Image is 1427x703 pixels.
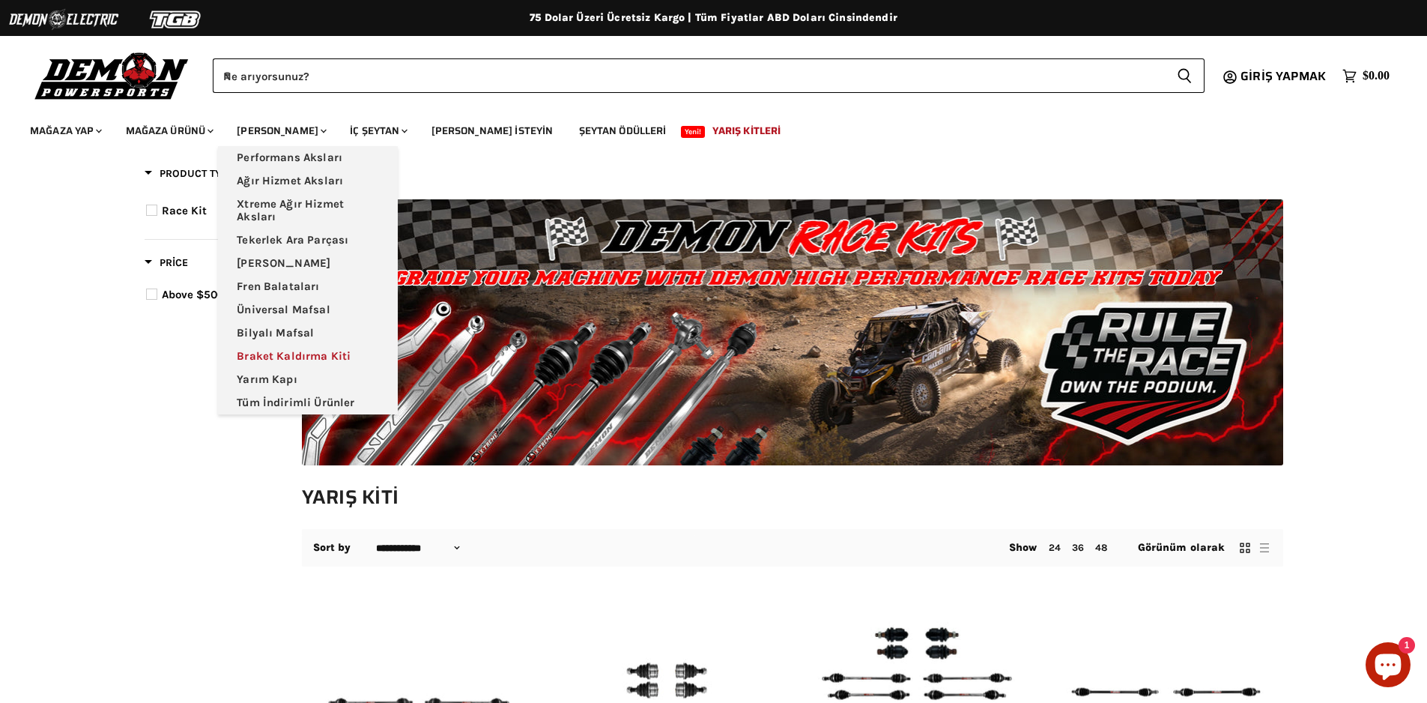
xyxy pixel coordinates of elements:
img: Yarış Kiti [302,199,1283,465]
a: Üniversal Mafsal [218,298,398,322]
input: When autocomplete results are available use up and down arrows to review and enter to select [213,58,1165,93]
font: [PERSON_NAME] [237,123,318,139]
a: 36 [1072,542,1084,553]
a: Mağaza Yap [19,115,111,146]
a: Xtreme Ağır Hizmet Aksları [218,193,398,229]
inbox-online-store-chat: Shopify çevrimiçi mağaza sohbeti [1361,642,1415,691]
font: Performans Aksları [237,151,342,164]
a: Yarış Kitleri [701,115,793,146]
img: Demon Electric Logo 2 [7,5,120,34]
font: Braket Kaldırma Kiti [237,349,351,363]
a: Yarım Kapı [218,368,398,391]
font: Yarış Kiti [302,482,399,512]
font: Yarış Kitleri [712,123,781,139]
a: Mağaza Ürünü [115,115,223,146]
font: Yarım Kapı [237,372,297,386]
span: Above $500 [162,288,224,301]
ul: Ana menü [19,109,1386,146]
font: İç Şeytan [350,123,399,139]
span: Race Kit [162,204,207,217]
font: Xtreme Ağır Hizmet Aksları [237,197,344,223]
span: Price [145,256,188,269]
font: [PERSON_NAME] [237,256,330,270]
a: Performans Aksları [218,146,398,169]
font: Üniversal Mafsal [237,303,330,316]
button: Filter by Product Type [145,166,233,185]
font: Bilyalı Mafsal [237,326,314,340]
font: [PERSON_NAME] İsteyin [431,123,554,139]
img: Şeytan Güç Sporları [30,49,194,102]
a: [PERSON_NAME] [218,252,398,275]
font: Mağaza Yap [30,123,94,139]
font: Yeni! [685,127,702,136]
font: Tüm İndirimli Ürünler [237,396,354,409]
span: Show [1009,541,1037,554]
a: Braket Kaldırma Kiti [218,345,398,368]
button: Filter by Price [145,256,188,274]
font: Ağır Hizmet Aksları [237,174,343,187]
div: Product filter [145,166,283,323]
nav: Toplama yardımcı programları [302,529,1283,567]
font: Fren Balataları [237,280,319,293]
button: ızgara görünümü [1237,540,1252,555]
nav: Ekmek kırıntıları [302,166,1283,179]
font: 75 Dolar Üzeri Ücretsiz Kargo | Tüm Fiyatlar ABD Doları Cinsindendir [530,11,897,24]
font: Mağaza Ürünü [126,123,206,139]
a: İç Şeytan [339,115,416,146]
a: $0.00 [1335,65,1397,87]
a: 24 [1049,542,1061,553]
span: Product Type [145,167,233,180]
a: Tekerlek Ara Parçası [218,229,398,252]
button: liste görünümü [1257,540,1272,555]
ul: Ana menü [218,146,398,414]
button: Aramak [1165,58,1205,93]
a: Bilyalı Mafsal [218,322,398,345]
font: Tekerlek Ara Parçası [237,233,348,247]
font: Giriş yapmak [1240,67,1326,85]
form: Ürün [213,58,1205,93]
a: Şeytan Ödülleri [568,115,678,146]
font: Görünüm olarak [1138,541,1225,554]
a: 48 [1095,542,1107,553]
a: [PERSON_NAME] [225,115,336,146]
a: [PERSON_NAME] İsteyin [420,115,565,146]
img: TGB Logosu 2 [120,5,232,34]
font: $0.00 [1363,69,1390,82]
label: Sort by [313,542,351,554]
a: Giriş yapmak [1234,70,1335,83]
a: Ağır Hizmet Aksları [218,169,398,193]
font: Şeytan Ödülleri [579,123,667,139]
a: Fren Balataları [218,275,398,298]
a: Tüm İndirimli Ürünler [218,391,398,414]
